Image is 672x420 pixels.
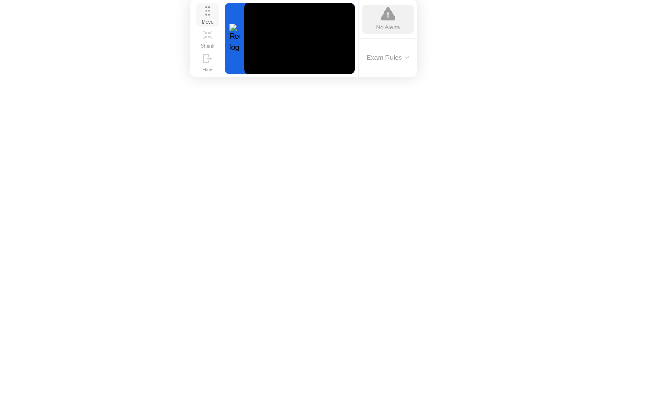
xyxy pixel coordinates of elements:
[196,50,219,74] button: Hide
[376,23,400,32] div: No Alerts
[202,19,213,25] div: Move
[196,27,219,50] button: Shrink
[201,43,214,48] div: Shrink
[203,67,213,72] div: Hide
[196,3,219,27] button: Move
[364,53,412,62] button: Exam Rules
